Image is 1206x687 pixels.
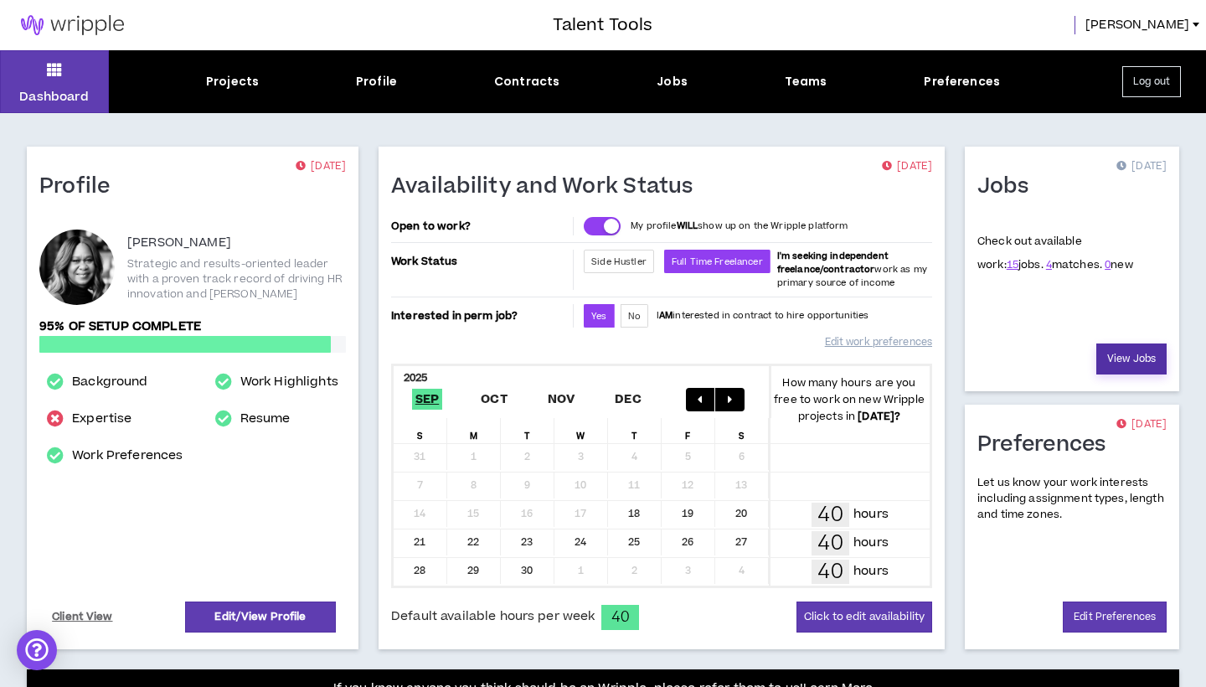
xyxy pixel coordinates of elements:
h1: Preferences [977,431,1119,458]
p: Dashboard [19,88,89,106]
a: View Jobs [1096,343,1167,374]
span: jobs. [1007,257,1044,272]
span: No [628,310,641,323]
a: Work Highlights [240,372,338,392]
p: [DATE] [1116,158,1167,175]
div: Jobs [657,73,688,90]
h3: Talent Tools [553,13,652,38]
div: Roseanne N. [39,230,115,305]
a: Resume [240,409,291,429]
a: Expertise [72,409,131,429]
p: Interested in perm job? [391,304,569,328]
a: Edit work preferences [825,328,932,357]
p: How many hours are you free to work on new Wripple projects in [769,374,930,425]
div: Teams [785,73,827,90]
div: Preferences [924,73,1000,90]
div: Open Intercom Messenger [17,630,57,670]
b: I'm seeking independent freelance/contractor [777,250,889,276]
span: Side Hustler [591,256,647,268]
div: S [394,418,447,443]
button: Log out [1122,66,1181,97]
a: Background [72,372,147,392]
p: Check out available work: [977,234,1133,272]
p: My profile show up on the Wripple platform [631,220,848,233]
p: hours [853,534,889,552]
p: [PERSON_NAME] [127,233,231,253]
h1: Availability and Work Status [391,173,706,200]
strong: WILL [677,220,698,232]
a: Client View [49,602,116,632]
span: Oct [477,389,511,410]
p: Strategic and results-oriented leader with a proven track record of driving HR innovation and [PE... [127,256,346,302]
span: work as my primary source of income [777,250,927,289]
p: Open to work? [391,220,569,233]
div: Profile [356,73,397,90]
a: 4 [1046,257,1052,272]
h1: Profile [39,173,123,200]
span: Nov [544,389,579,410]
p: hours [853,562,889,581]
a: Work Preferences [72,446,183,466]
b: [DATE] ? [858,409,900,424]
p: [DATE] [296,158,346,175]
div: T [608,418,662,443]
div: Contracts [494,73,559,90]
a: 0 [1105,257,1111,272]
strong: AM [659,309,673,322]
span: new [1105,257,1133,272]
span: Sep [412,389,443,410]
b: 2025 [404,370,428,385]
a: Edit/View Profile [185,602,336,633]
div: W [554,418,608,443]
h1: Jobs [977,173,1041,200]
span: Default available hours per week [391,607,595,626]
a: Edit Preferences [1063,602,1167,633]
p: I interested in contract to hire opportunities [657,309,869,323]
span: [PERSON_NAME] [1085,16,1189,34]
p: [DATE] [1116,416,1167,433]
div: S [715,418,769,443]
div: T [501,418,554,443]
p: 95% of setup complete [39,318,346,336]
div: F [662,418,715,443]
button: Click to edit availability [796,602,932,633]
span: Yes [591,310,606,323]
div: M [447,418,501,443]
p: Work Status [391,250,569,273]
p: Let us know your work interests including assignment types, length and time zones. [977,475,1167,524]
p: hours [853,505,889,524]
span: Dec [611,389,645,410]
div: Projects [206,73,259,90]
span: matches. [1046,257,1102,272]
a: 15 [1007,257,1018,272]
p: [DATE] [882,158,932,175]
